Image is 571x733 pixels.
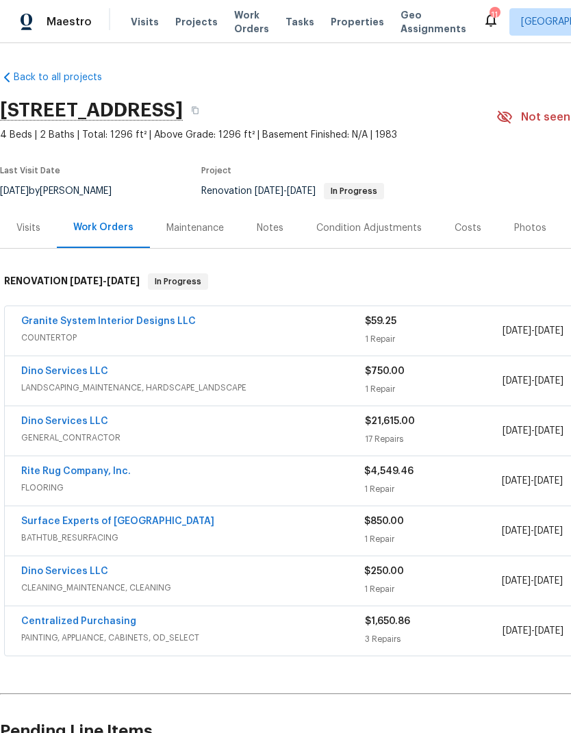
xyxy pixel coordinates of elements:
[502,524,563,538] span: -
[201,186,384,196] span: Renovation
[21,617,136,626] a: Centralized Purchasing
[21,316,196,326] a: Granite System Interior Designs LLC
[535,426,563,436] span: [DATE]
[364,482,501,496] div: 1 Repair
[21,517,214,526] a: Surface Experts of [GEOGRAPHIC_DATA]
[21,531,364,545] span: BATHTUB_RESURFACING
[287,186,316,196] span: [DATE]
[21,417,108,426] a: Dino Services LLC
[21,581,364,595] span: CLEANING_MAINTENANCE, CLEANING
[455,221,481,235] div: Costs
[514,221,546,235] div: Photos
[331,15,384,29] span: Properties
[255,186,316,196] span: -
[21,567,108,576] a: Dino Services LLC
[364,467,414,476] span: $4,549.46
[502,574,563,588] span: -
[535,326,563,336] span: [DATE]
[257,221,283,235] div: Notes
[21,631,365,645] span: PAINTING, APPLIANCE, CABINETS, OD_SELECT
[365,632,503,646] div: 3 Repairs
[21,481,364,495] span: FLOORING
[70,276,103,286] span: [DATE]
[365,332,503,346] div: 1 Repair
[21,467,131,476] a: Rite Rug Company, Inc.
[365,366,405,376] span: $750.00
[364,532,501,546] div: 1 Repair
[234,8,269,36] span: Work Orders
[401,8,466,36] span: Geo Assignments
[535,376,563,386] span: [DATE]
[534,576,563,586] span: [DATE]
[364,582,501,596] div: 1 Repair
[490,8,499,22] div: 11
[316,221,422,235] div: Condition Adjustments
[503,324,563,338] span: -
[325,187,383,195] span: In Progress
[365,617,410,626] span: $1,650.86
[503,626,531,636] span: [DATE]
[73,221,134,234] div: Work Orders
[365,417,415,426] span: $21,615.00
[131,15,159,29] span: Visits
[364,567,404,576] span: $250.00
[21,431,365,445] span: GENERAL_CONTRACTOR
[534,526,563,536] span: [DATE]
[535,626,563,636] span: [DATE]
[365,382,503,396] div: 1 Repair
[183,98,207,123] button: Copy Address
[149,275,207,288] span: In Progress
[107,276,140,286] span: [DATE]
[502,474,563,488] span: -
[166,221,224,235] div: Maintenance
[175,15,218,29] span: Projects
[503,326,531,336] span: [DATE]
[503,424,563,438] span: -
[365,316,396,326] span: $59.25
[502,576,531,586] span: [DATE]
[502,476,531,486] span: [DATE]
[4,273,140,290] h6: RENOVATION
[502,526,531,536] span: [DATE]
[503,426,531,436] span: [DATE]
[503,624,563,638] span: -
[255,186,283,196] span: [DATE]
[365,432,503,446] div: 17 Repairs
[21,331,365,345] span: COUNTERTOP
[21,366,108,376] a: Dino Services LLC
[70,276,140,286] span: -
[503,374,563,388] span: -
[21,381,365,395] span: LANDSCAPING_MAINTENANCE, HARDSCAPE_LANDSCAPE
[364,517,404,526] span: $850.00
[16,221,40,235] div: Visits
[201,166,231,175] span: Project
[285,17,314,27] span: Tasks
[534,476,563,486] span: [DATE]
[503,376,531,386] span: [DATE]
[47,15,92,29] span: Maestro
